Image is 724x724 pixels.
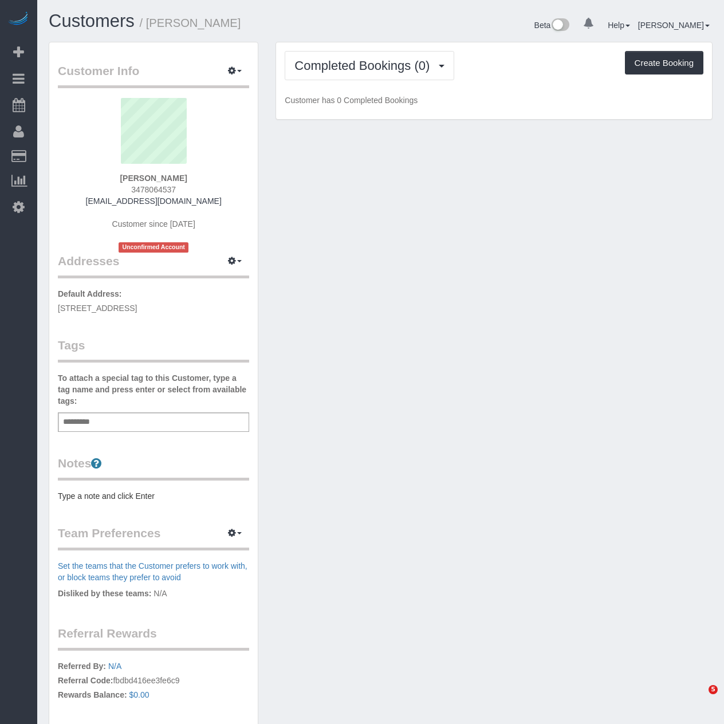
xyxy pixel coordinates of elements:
[294,58,435,73] span: Completed Bookings (0)
[58,455,249,481] legend: Notes
[49,11,135,31] a: Customers
[285,51,454,80] button: Completed Bookings (0)
[7,11,30,27] img: Automaid Logo
[58,561,247,582] a: Set the teams that the Customer prefers to work with, or block teams they prefer to avoid
[58,288,122,300] label: Default Address:
[58,660,249,703] p: fbdbd416ee3fe6c9
[58,588,151,599] label: Disliked by these teams:
[131,185,176,194] span: 3478064537
[58,372,249,407] label: To attach a special tag to this Customer, type a tag name and press enter or select from availabl...
[58,62,249,88] legend: Customer Info
[534,21,570,30] a: Beta
[120,174,187,183] strong: [PERSON_NAME]
[58,525,249,550] legend: Team Preferences
[58,337,249,363] legend: Tags
[638,21,710,30] a: [PERSON_NAME]
[608,21,630,30] a: Help
[86,196,222,206] a: [EMAIL_ADDRESS][DOMAIN_NAME]
[129,690,149,699] a: $0.00
[58,660,106,672] label: Referred By:
[709,685,718,694] span: 5
[625,51,703,75] button: Create Booking
[154,589,167,598] span: N/A
[285,95,703,106] p: Customer has 0 Completed Bookings
[119,242,188,252] span: Unconfirmed Account
[58,304,137,313] span: [STREET_ADDRESS]
[58,625,249,651] legend: Referral Rewards
[58,490,249,502] pre: Type a note and click Enter
[58,689,127,701] label: Rewards Balance:
[108,662,121,671] a: N/A
[112,219,195,229] span: Customer since [DATE]
[550,18,569,33] img: New interface
[58,675,113,686] label: Referral Code:
[685,685,713,713] iframe: Intercom live chat
[140,17,241,29] small: / [PERSON_NAME]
